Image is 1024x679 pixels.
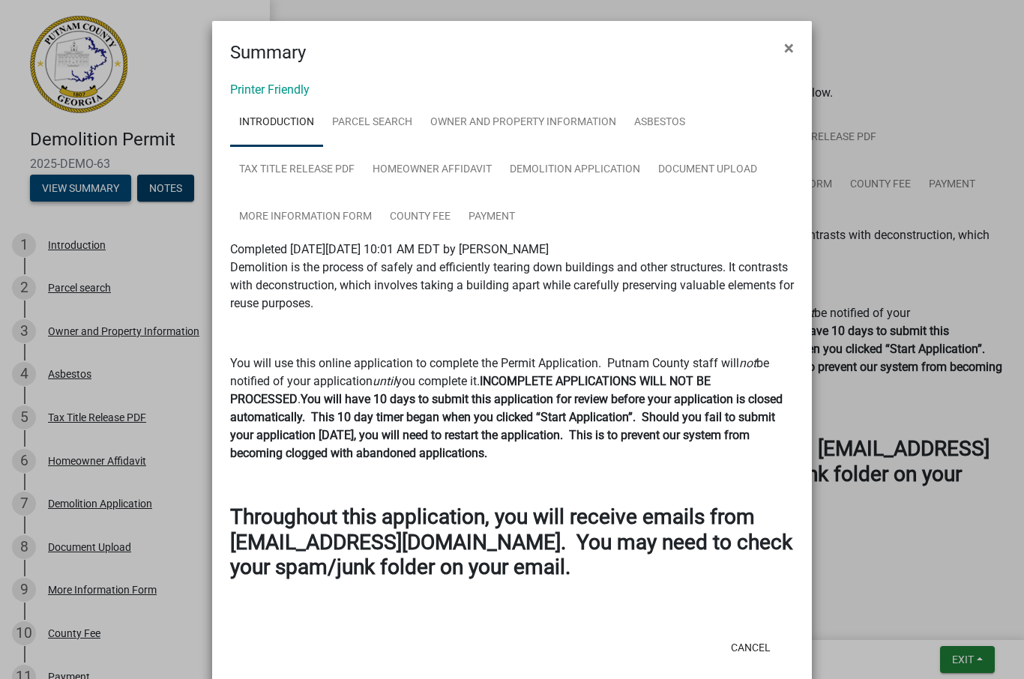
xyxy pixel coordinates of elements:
[719,634,783,661] button: Cancel
[230,193,381,241] a: More Information Form
[373,374,396,388] i: until
[364,146,501,194] a: Homeowner Affidavit
[230,82,310,97] a: Printer Friendly
[649,146,766,194] a: Document Upload
[230,146,364,194] a: Tax Title Release PDF
[230,99,323,147] a: Introduction
[230,242,549,256] span: Completed [DATE][DATE] 10:01 AM EDT by [PERSON_NAME]
[501,146,649,194] a: Demolition Application
[421,99,625,147] a: Owner and Property Information
[230,504,792,579] strong: Throughout this application, you will receive emails from [EMAIL_ADDRESS][DOMAIN_NAME]. You may n...
[230,354,794,462] p: You will use this online application to complete the Permit Application. Putnam County staff will...
[381,193,460,241] a: County Fee
[739,356,756,370] i: not
[230,392,783,460] strong: You will have 10 days to submit this application for review before your application is closed aut...
[230,259,794,313] p: Demolition is the process of safely and efficiently tearing down buildings and other structures. ...
[230,39,306,66] h4: Summary
[460,193,524,241] a: Payment
[784,37,794,58] span: ×
[323,99,421,147] a: Parcel search
[772,27,806,69] button: Close
[625,99,694,147] a: Asbestos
